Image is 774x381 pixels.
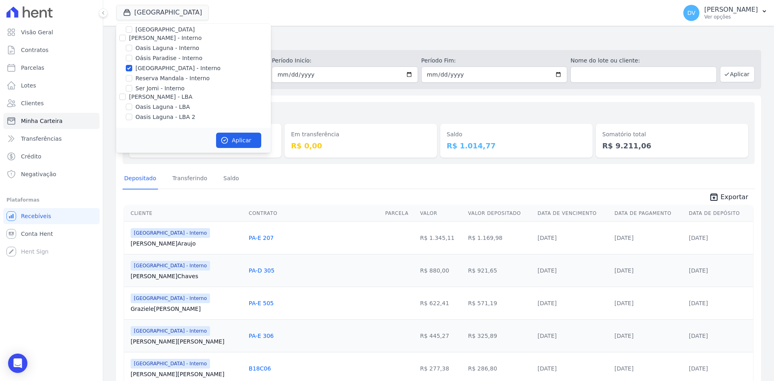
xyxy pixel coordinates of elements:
[538,333,557,339] a: [DATE]
[131,370,242,378] a: [PERSON_NAME][PERSON_NAME]
[689,365,708,372] a: [DATE]
[421,56,567,65] label: Período Fim:
[21,28,53,36] span: Visão Geral
[3,95,100,111] a: Clientes
[124,205,246,222] th: Cliente
[131,228,210,238] span: [GEOGRAPHIC_DATA] - Interno
[135,64,221,73] label: [GEOGRAPHIC_DATA] - Interno
[689,300,708,306] a: [DATE]
[417,319,465,352] td: R$ 445,27
[465,287,535,319] td: R$ 571,19
[21,64,44,72] span: Parcelas
[135,54,202,62] label: Oásis Paradise - Interno
[538,235,557,241] a: [DATE]
[3,148,100,164] a: Crédito
[222,169,241,189] a: Saldo
[131,326,210,336] span: [GEOGRAPHIC_DATA] - Interno
[686,205,753,222] th: Data de Depósito
[249,365,271,372] a: B18C06
[3,113,100,129] a: Minha Carteira
[131,272,242,280] a: [PERSON_NAME]Chaves
[116,5,209,20] button: [GEOGRAPHIC_DATA]
[538,365,557,372] a: [DATE]
[720,192,748,202] span: Exportar
[8,354,27,373] div: Open Intercom Messenger
[135,25,195,34] label: [GEOGRAPHIC_DATA]
[538,267,557,274] a: [DATE]
[689,267,708,274] a: [DATE]
[21,117,62,125] span: Minha Carteira
[272,56,418,65] label: Período Inicío:
[249,300,274,306] a: PA-E 505
[21,170,56,178] span: Negativação
[687,10,695,16] span: DV
[465,221,535,254] td: R$ 1.169,98
[447,140,586,151] dd: R$ 1.014,77
[129,35,202,41] label: [PERSON_NAME] - Interno
[689,333,708,339] a: [DATE]
[614,300,633,306] a: [DATE]
[131,239,242,248] a: [PERSON_NAME]Araujo
[535,205,612,222] th: Data de Vencimento
[246,205,382,222] th: Contrato
[614,267,633,274] a: [DATE]
[3,77,100,94] a: Lotes
[465,205,535,222] th: Valor Depositado
[602,130,742,139] dt: Somatório total
[417,287,465,319] td: R$ 622,41
[3,226,100,242] a: Conta Hent
[417,221,465,254] td: R$ 1.345,11
[249,235,274,241] a: PA-E 207
[611,205,686,222] th: Data de Pagamento
[709,192,719,202] i: unarchive
[417,254,465,287] td: R$ 880,00
[21,99,44,107] span: Clientes
[447,130,586,139] dt: Saldo
[249,267,275,274] a: PA-D 305
[704,14,758,20] p: Ver opções
[602,140,742,151] dd: R$ 9.211,06
[116,32,761,47] h2: Minha Carteira
[614,333,633,339] a: [DATE]
[703,192,755,204] a: unarchive Exportar
[538,300,557,306] a: [DATE]
[689,235,708,241] a: [DATE]
[704,6,758,14] p: [PERSON_NAME]
[465,319,535,352] td: R$ 325,89
[21,46,48,54] span: Contratos
[3,42,100,58] a: Contratos
[129,94,192,100] label: [PERSON_NAME] - LBA
[131,337,242,346] a: [PERSON_NAME][PERSON_NAME]
[3,24,100,40] a: Visão Geral
[135,84,185,93] label: Ser Jomi - Interno
[249,333,274,339] a: PA-E 306
[135,74,210,83] label: Reserva Mandala - Interno
[291,130,431,139] dt: Em transferência
[216,133,261,148] button: Aplicar
[123,169,158,189] a: Depositado
[21,230,53,238] span: Conta Hent
[171,169,209,189] a: Transferindo
[720,66,755,82] button: Aplicar
[135,44,199,52] label: Oasis Laguna - Interno
[21,152,42,160] span: Crédito
[131,305,242,313] a: Graziele[PERSON_NAME]
[382,205,417,222] th: Parcela
[417,205,465,222] th: Valor
[3,60,100,76] a: Parcelas
[291,140,431,151] dd: R$ 0,00
[135,113,195,121] label: Oasis Laguna - LBA 2
[21,135,62,143] span: Transferências
[3,166,100,182] a: Negativação
[131,359,210,369] span: [GEOGRAPHIC_DATA] - Interno
[3,208,100,224] a: Recebíveis
[135,103,190,111] label: Oasis Laguna - LBA
[677,2,774,24] button: DV [PERSON_NAME] Ver opções
[3,131,100,147] a: Transferências
[614,365,633,372] a: [DATE]
[614,235,633,241] a: [DATE]
[21,81,36,90] span: Lotes
[21,212,51,220] span: Recebíveis
[131,294,210,303] span: [GEOGRAPHIC_DATA] - Interno
[131,261,210,271] span: [GEOGRAPHIC_DATA] - Interno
